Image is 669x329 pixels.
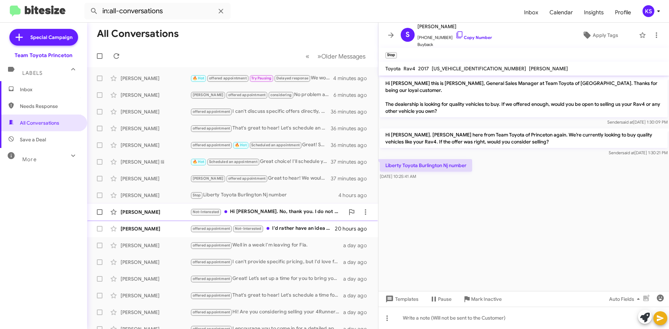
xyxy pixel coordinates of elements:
[637,5,661,17] button: KS
[380,159,472,172] p: Liberty Toyota Burlington Nj number
[15,52,72,59] div: Team Toyota Princeton
[193,243,230,248] span: offered appointment
[190,108,331,116] div: I can't discuss specific offers directly, but I can assure you it's worth visiting us for a prope...
[378,293,424,305] button: Templates
[20,136,46,143] span: Save a Deal
[609,2,637,23] a: Profile
[564,29,636,41] button: Apply Tags
[190,91,333,99] div: No problem at all! Just let me know when you decide, and we can work to accommodate your schedule...
[417,31,492,41] span: [PHONE_NUMBER]
[578,2,609,23] a: Insights
[418,65,429,72] span: 2017
[544,2,578,23] a: Calendar
[190,275,343,283] div: Great! Let’s set up a time for you to bring your Clarity Plug-In Hybrid in for an evaluation. Whe...
[380,128,668,148] p: Hi [PERSON_NAME]. [PERSON_NAME] here from Team Toyota of Princeton again. We’re currently looking...
[343,292,372,299] div: a day ago
[417,22,492,31] span: [PERSON_NAME]
[193,193,201,197] span: Stop
[331,125,372,132] div: 36 minutes ago
[228,176,266,181] span: offered appointment
[190,208,345,216] div: Hi [PERSON_NAME]. No, thank you. I do not want to sell.
[609,150,668,155] span: Sender [DATE] 1:30:21 PM
[190,124,331,132] div: That's great to hear! Let's schedule an appointment for you to bring in your Tundra so we can dis...
[251,76,271,80] span: Try Pausing
[193,93,224,97] span: [PERSON_NAME]
[380,174,416,179] span: [DATE] 10:25:41 AM
[121,158,190,165] div: [PERSON_NAME] Iii
[121,142,190,149] div: [PERSON_NAME]
[417,41,492,48] span: Buyback
[333,92,372,99] div: 6 minutes ago
[193,276,230,281] span: offered appointment
[190,141,331,149] div: Great! See you then!
[518,2,544,23] a: Inbox
[603,293,648,305] button: Auto Fields
[302,49,370,63] nav: Page navigation example
[193,210,220,214] span: Not-Interested
[190,308,343,316] div: Hi! Are you considering selling your 4Runner or any other vehicle? We’re interested and can provi...
[313,49,370,63] button: Next
[331,142,372,149] div: 36 minutes ago
[20,119,59,126] span: All Conversations
[335,225,372,232] div: 20 hours ago
[270,93,292,97] span: considering
[190,191,338,199] div: Liberty Toyota Burlington Nj number
[121,108,190,115] div: [PERSON_NAME]
[121,92,190,99] div: [PERSON_NAME]
[190,174,331,182] div: Great to hear! We would love to check out your car. How about scheduling an appointment for later...
[424,293,457,305] button: Pause
[209,159,257,164] span: Scheduled an appointment
[193,310,230,314] span: offered appointment
[343,242,372,249] div: a day ago
[20,86,79,93] span: Inbox
[193,143,230,147] span: offered appointment
[235,226,262,231] span: Not-Interested
[193,159,205,164] span: 🔥 Hot
[121,225,190,232] div: [PERSON_NAME]
[193,293,230,298] span: offered appointment
[457,293,507,305] button: Mark Inactive
[333,75,372,82] div: 4 minutes ago
[190,258,343,266] div: I can't provide specific pricing, but I'd love for you to schedule an appointment. We can assess ...
[385,52,397,58] small: Stop
[22,156,37,163] span: More
[406,29,410,40] span: S
[455,35,492,40] a: Copy Number
[121,209,190,216] div: [PERSON_NAME]
[607,119,668,125] span: Sender [DATE] 1:30:09 PM
[190,225,335,233] div: I'd rather have an idea of what I'm walking into first, rather than coming there & being disappoi...
[121,259,190,266] div: [PERSON_NAME]
[621,119,633,125] span: said at
[121,275,190,282] div: [PERSON_NAME]
[190,74,333,82] div: We would still need to see the vehicle in person to give you a true value price. I would be happy...
[343,309,372,316] div: a day ago
[403,65,415,72] span: Rav4
[235,143,247,147] span: 🔥 Hot
[251,143,300,147] span: Scheduled an appointment
[321,53,366,60] span: Older Messages
[593,29,618,41] span: Apply Tags
[276,76,308,80] span: Delayed response
[20,103,79,110] span: Needs Response
[190,291,343,299] div: That's great to hear! Let's schedule a time for you to come in so we can take a look at your Tund...
[121,242,190,249] div: [PERSON_NAME]
[121,309,190,316] div: [PERSON_NAME]
[471,293,502,305] span: Mark Inactive
[529,65,568,72] span: [PERSON_NAME]
[343,275,372,282] div: a day ago
[438,293,452,305] span: Pause
[121,125,190,132] div: [PERSON_NAME]
[384,293,418,305] span: Templates
[30,34,72,41] span: Special Campaign
[193,76,205,80] span: 🔥 Hot
[301,49,314,63] button: Previous
[97,28,179,39] h1: All Conversations
[190,158,331,166] div: Great choice! I'll schedule you for an afternoon appointment on [DATE]. Looking forward to seeing...
[306,52,309,61] span: «
[193,126,230,131] span: offered appointment
[385,65,401,72] span: Toyota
